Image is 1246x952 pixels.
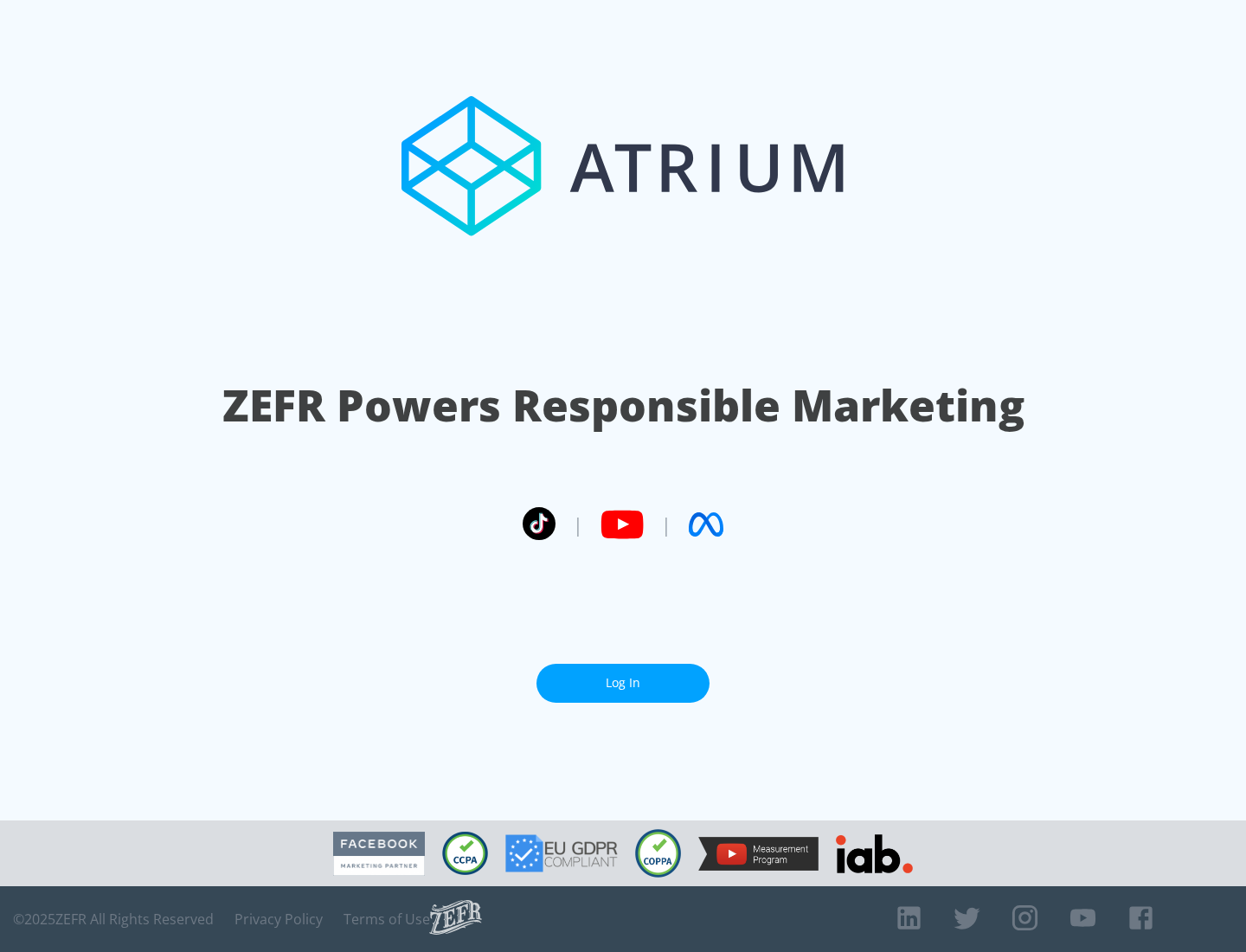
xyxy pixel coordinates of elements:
img: GDPR Compliant [505,834,618,872]
a: Privacy Policy [234,910,323,928]
span: | [573,511,583,537]
img: IAB [836,834,913,873]
img: CCPA Compliant [442,832,488,875]
img: YouTube Measurement Program [698,837,819,871]
span: | [661,511,671,537]
a: Log In [536,664,710,703]
img: COPPA Compliant [635,829,681,878]
img: Facebook Marketing Partner [333,832,425,876]
h1: ZEFR Powers Responsible Marketing [222,376,1024,435]
a: Terms of Use [344,910,430,928]
span: © 2025 ZEFR All Rights Reserved [13,910,214,928]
